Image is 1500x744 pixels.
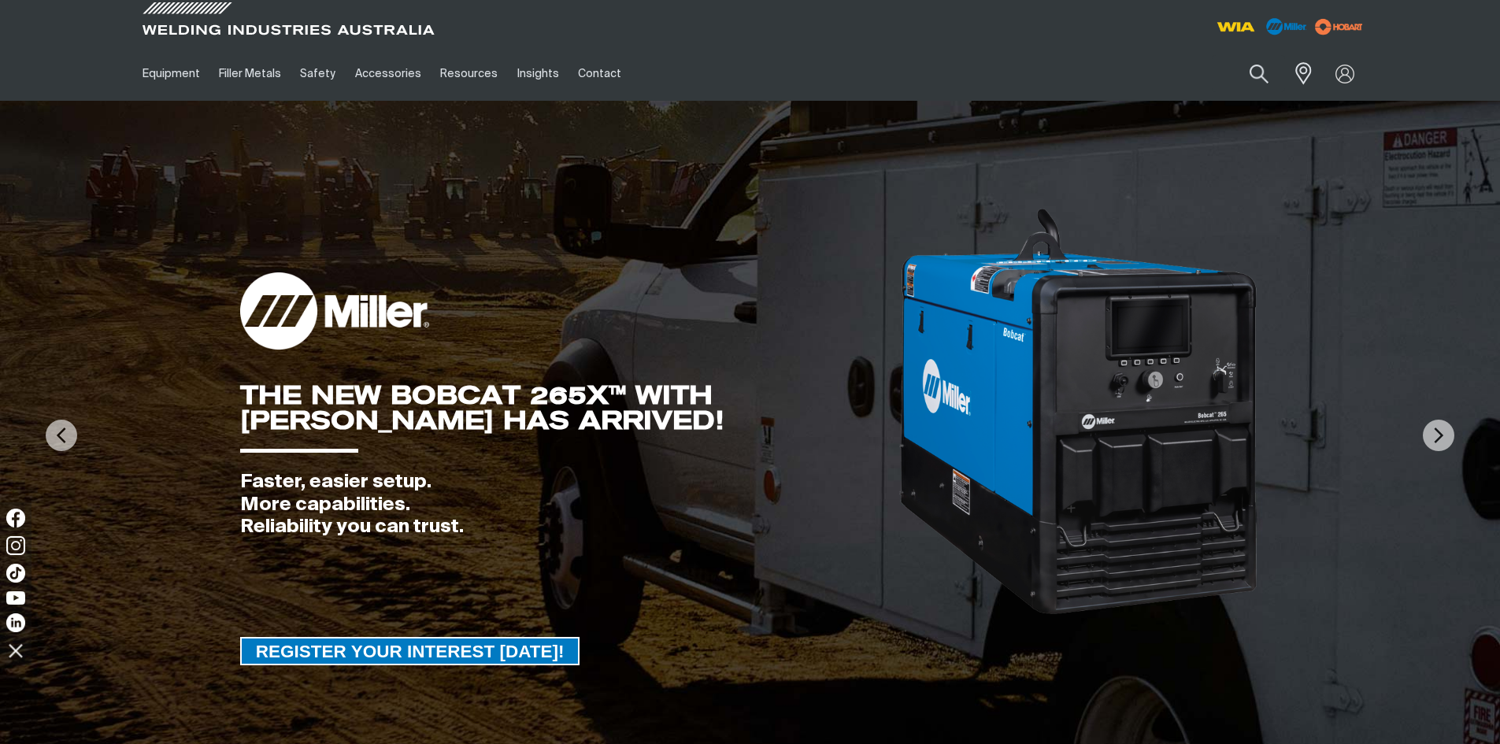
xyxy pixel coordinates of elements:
a: Resources [431,46,507,101]
span: REGISTER YOUR INTEREST [DATE]! [242,637,579,665]
input: Product name or item number... [1212,55,1285,92]
a: Filler Metals [209,46,291,101]
img: LinkedIn [6,613,25,632]
img: miller [1310,15,1368,39]
a: Contact [569,46,631,101]
a: REGISTER YOUR INTEREST TODAY! [240,637,580,665]
nav: Main [133,46,1059,101]
img: YouTube [6,591,25,605]
a: Equipment [133,46,209,101]
img: NextArrow [1423,420,1454,451]
img: hide socials [2,637,29,664]
div: Faster, easier setup. More capabilities. Reliability you can trust. [240,471,898,539]
button: Search products [1232,55,1286,92]
a: Insights [507,46,568,101]
img: PrevArrow [46,420,77,451]
img: Facebook [6,509,25,527]
img: Instagram [6,536,25,555]
img: TikTok [6,564,25,583]
div: THE NEW BOBCAT 265X™ WITH [PERSON_NAME] HAS ARRIVED! [240,383,898,433]
a: Safety [291,46,345,101]
a: Accessories [346,46,431,101]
